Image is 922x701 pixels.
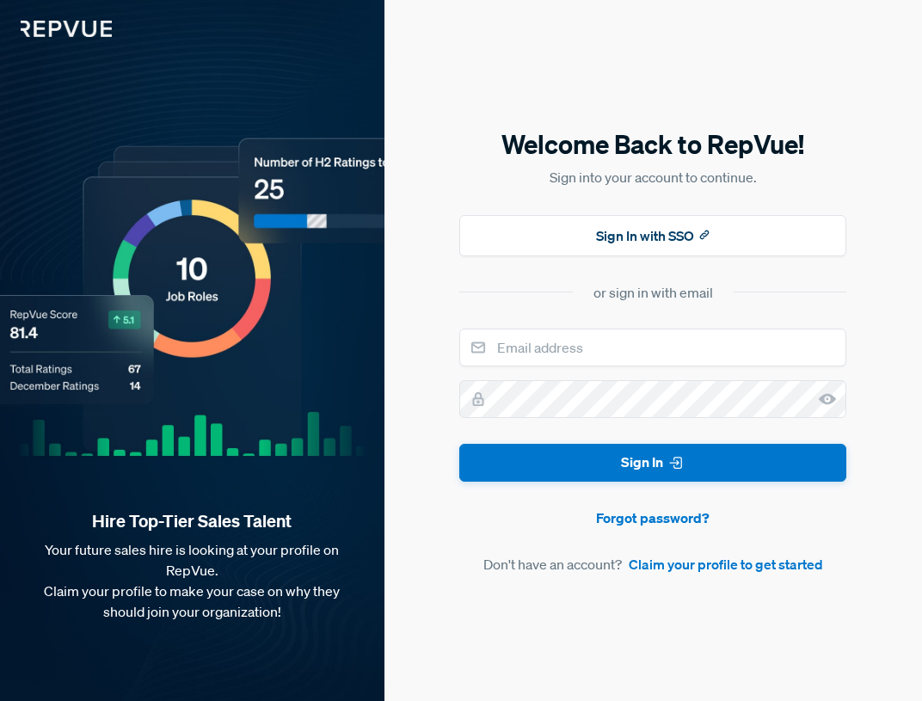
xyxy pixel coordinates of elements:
input: Email address [459,329,846,366]
article: Don't have an account? [459,554,846,575]
button: Sign In with SSO [459,215,846,256]
h5: Welcome Back to RepVue! [459,126,846,163]
strong: Hire Top-Tier Sales Talent [28,510,357,532]
button: Sign In [459,444,846,483]
p: Sign into your account to continue. [459,167,846,188]
a: Forgot password? [459,507,846,528]
div: or sign in with email [593,282,713,303]
a: Claim your profile to get started [629,554,823,575]
p: Your future sales hire is looking at your profile on RepVue. Claim your profile to make your case... [28,539,357,622]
